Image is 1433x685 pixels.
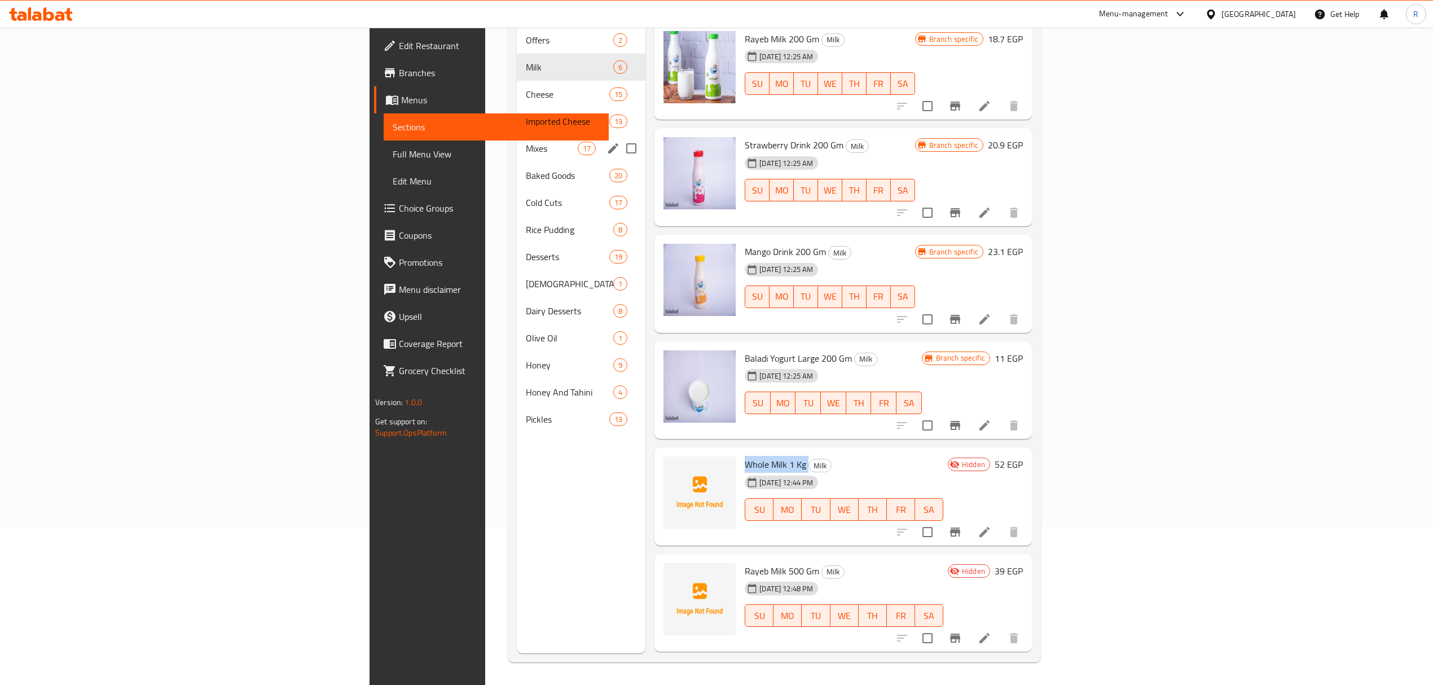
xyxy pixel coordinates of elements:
[393,174,600,188] span: Edit Menu
[399,229,600,242] span: Coupons
[517,162,645,189] div: Baked Goods20
[916,201,939,225] span: Select to update
[526,304,613,318] span: Dairy Desserts
[755,583,817,594] span: [DATE] 12:48 PM
[614,333,627,344] span: 1
[1000,519,1027,546] button: delete
[613,304,627,318] div: items
[916,520,939,544] span: Select to update
[609,196,627,209] div: items
[896,392,922,414] button: SA
[745,179,770,201] button: SU
[374,357,609,384] a: Grocery Checklist
[978,631,991,645] a: Edit menu item
[842,179,867,201] button: TH
[821,33,845,47] div: Milk
[399,66,600,80] span: Branches
[393,120,600,134] span: Sections
[526,331,613,345] span: Olive Oil
[745,392,771,414] button: SU
[794,179,818,201] button: TU
[663,137,736,209] img: Strawberry Drink 200 Gm
[798,76,814,92] span: TU
[613,33,627,47] div: items
[823,182,838,199] span: WE
[830,498,859,521] button: WE
[517,406,645,433] div: Pickles13
[517,189,645,216] div: Cold Cuts17
[774,182,789,199] span: MO
[925,247,983,257] span: Branch specific
[613,385,627,399] div: items
[526,223,613,236] span: Rice Pudding
[957,566,990,577] span: Hidden
[794,72,818,95] button: TU
[821,392,846,414] button: WE
[613,60,627,74] div: items
[750,288,765,305] span: SU
[855,353,877,366] span: Milk
[745,604,773,627] button: SU
[663,244,736,316] img: Mango Drink 200 Gm
[517,297,645,324] div: Dairy Desserts8
[610,414,627,425] span: 13
[871,182,886,199] span: FR
[770,286,794,308] button: MO
[614,360,627,371] span: 9
[374,303,609,330] a: Upsell
[806,608,825,624] span: TU
[770,179,794,201] button: MO
[828,246,851,260] div: Milk
[399,256,600,269] span: Promotions
[614,306,627,317] span: 8
[891,286,915,308] button: SA
[895,288,911,305] span: SA
[916,626,939,650] span: Select to update
[745,498,773,521] button: SU
[773,498,802,521] button: MO
[374,276,609,303] a: Menu disclaimer
[876,395,892,411] span: FR
[891,72,915,95] button: SA
[526,412,609,426] span: Pickles
[405,395,422,410] span: 1.0.0
[526,60,613,74] div: Milk
[517,270,645,297] div: [DEMOGRAPHIC_DATA]1
[750,395,766,411] span: SU
[375,395,403,410] span: Version:
[517,135,645,162] div: Mixes17edit
[375,414,427,429] span: Get support on:
[750,608,769,624] span: SU
[916,308,939,331] span: Select to update
[526,115,609,128] span: Imported Cheese
[663,563,736,635] img: Rayeb Milk 500 Gm
[526,87,609,101] span: Cheese
[399,201,600,215] span: Choice Groups
[614,225,627,235] span: 8
[610,170,627,181] span: 20
[1413,8,1418,20] span: R
[374,195,609,222] a: Choice Groups
[871,288,886,305] span: FR
[610,89,627,100] span: 15
[818,179,842,201] button: WE
[517,27,645,54] div: Offers2
[871,392,896,414] button: FR
[846,139,869,153] div: Milk
[750,502,769,518] span: SU
[891,179,915,201] button: SA
[374,222,609,249] a: Coupons
[374,86,609,113] a: Menus
[609,87,627,101] div: items
[517,81,645,108] div: Cheese15
[818,72,842,95] button: WE
[995,350,1023,366] h6: 11 EGP
[755,371,817,381] span: [DATE] 12:25 AM
[755,264,817,275] span: [DATE] 12:25 AM
[773,604,802,627] button: MO
[745,563,819,579] span: Rayeb Milk 500 Gm
[867,286,891,308] button: FR
[526,277,613,291] span: [DEMOGRAPHIC_DATA]
[978,419,991,432] a: Edit menu item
